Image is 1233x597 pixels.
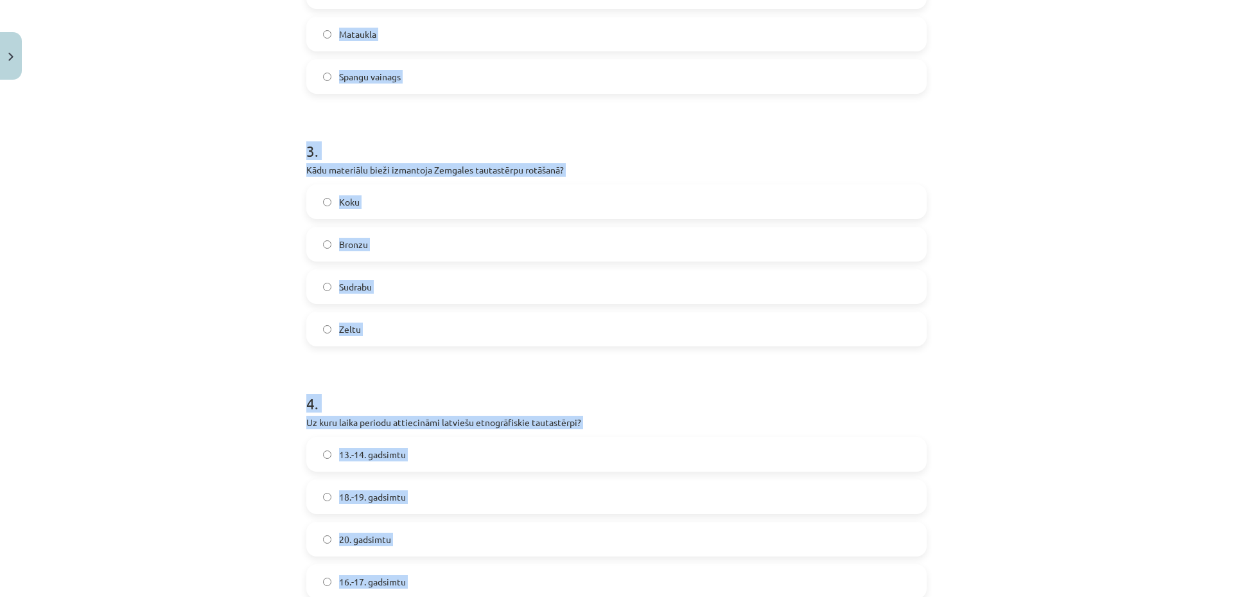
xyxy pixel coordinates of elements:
[339,575,406,589] span: 16.-17. gadsimtu
[306,120,927,159] h1: 3 .
[339,448,406,461] span: 13.-14. gadsimtu
[339,238,368,251] span: Bronzu
[339,70,401,84] span: Spangu vainags
[323,283,331,291] input: Sudrabu
[323,30,331,39] input: Mataukla
[323,325,331,334] input: Zeltu
[323,493,331,501] input: 18.-19. gadsimtu
[8,53,13,61] img: icon-close-lesson-0947bae3869378f0d4975bcd49f059093ad1ed9edebbc8119c70593378902aed.svg
[339,195,360,209] span: Koku
[323,198,331,206] input: Koku
[339,323,361,336] span: Zeltu
[323,240,331,249] input: Bronzu
[323,535,331,544] input: 20. gadsimtu
[323,578,331,586] input: 16.-17. gadsimtu
[339,490,406,504] span: 18.-19. gadsimtu
[323,450,331,459] input: 13.-14. gadsimtu
[339,533,391,546] span: 20. gadsimtu
[306,372,927,412] h1: 4 .
[339,28,376,41] span: Mataukla
[323,73,331,81] input: Spangu vainags
[339,280,372,294] span: Sudrabu
[306,416,927,429] p: Uz kuru laika periodu attiecināmi latviešu etnogrāfiskie tautastērpi?
[306,163,927,177] p: Kādu materiālu bieži izmantoja Zemgales tautastērpu rotāšanā?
